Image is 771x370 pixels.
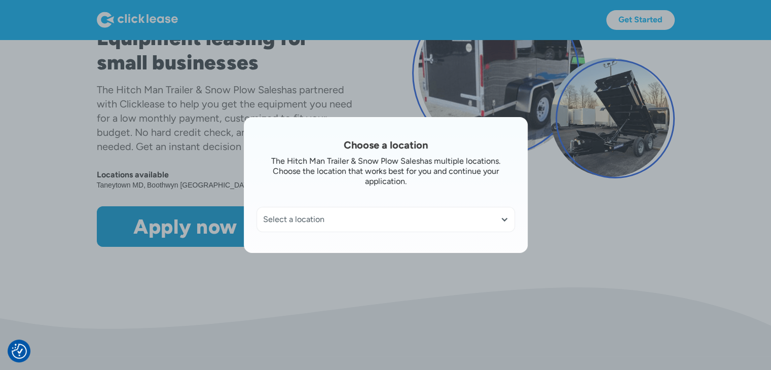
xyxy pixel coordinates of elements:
div: The Hitch Man Trailer & Snow Plow Sales [271,156,420,166]
div: Select a location [263,214,508,225]
div: Select a location [257,207,515,232]
div: has multiple locations. Choose the location that works best for you and continue your application. [273,156,500,186]
button: Consent Preferences [12,344,27,359]
h1: Choose a location [256,138,515,152]
img: Revisit consent button [12,344,27,359]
